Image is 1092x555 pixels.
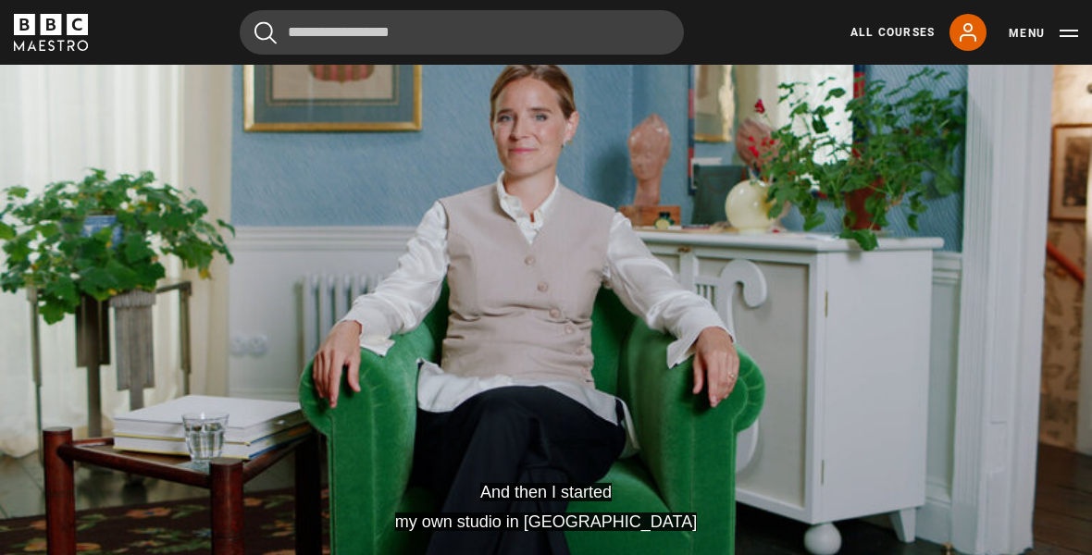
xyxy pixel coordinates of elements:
[254,21,277,44] button: Submit the search query
[1009,24,1078,43] button: Toggle navigation
[240,10,684,55] input: Search
[850,24,935,41] a: All Courses
[14,14,88,51] svg: BBC Maestro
